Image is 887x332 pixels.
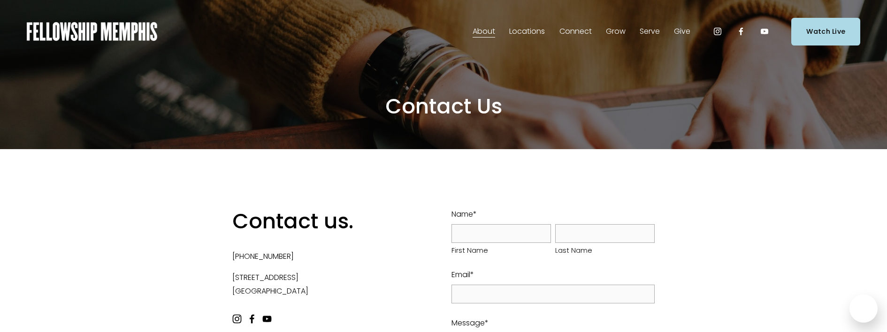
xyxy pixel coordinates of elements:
[451,317,655,330] label: Message
[674,25,690,38] span: Give
[451,208,477,221] legend: Name
[555,245,655,257] span: Last Name
[559,24,592,39] a: folder dropdown
[232,271,399,298] p: [STREET_ADDRESS] [GEOGRAPHIC_DATA]
[473,25,495,38] span: About
[451,224,551,243] input: First Name
[640,25,660,38] span: Serve
[791,18,860,45] a: Watch Live
[606,24,626,39] a: folder dropdown
[509,24,545,39] a: folder dropdown
[262,314,272,324] a: YouTube
[559,25,592,38] span: Connect
[27,22,158,41] img: Fellowship Memphis
[640,24,660,39] a: folder dropdown
[232,314,242,324] a: Instagram
[555,224,655,243] input: Last Name
[736,27,746,36] a: Facebook
[509,25,545,38] span: Locations
[232,93,655,120] h2: Contact Us
[451,245,551,257] span: First Name
[451,268,655,282] label: Email
[606,25,626,38] span: Grow
[674,24,690,39] a: folder dropdown
[232,208,399,235] h2: Contact us.
[713,27,722,36] a: Instagram
[473,24,495,39] a: folder dropdown
[760,27,769,36] a: YouTube
[247,314,257,324] a: Facebook
[232,250,399,264] p: [PHONE_NUMBER]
